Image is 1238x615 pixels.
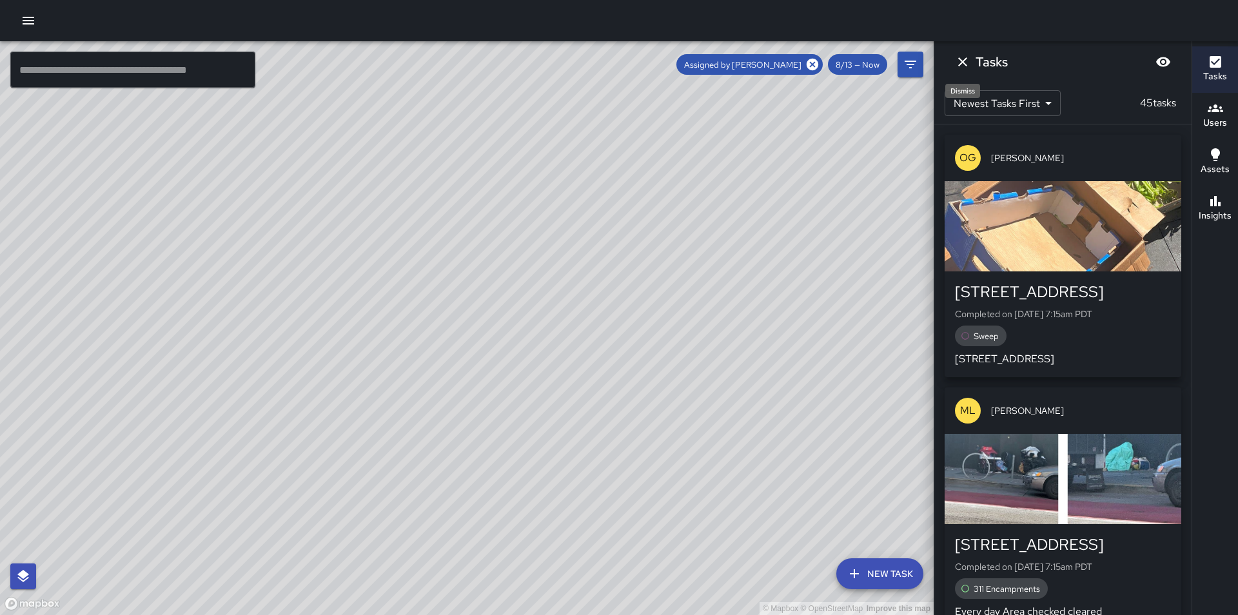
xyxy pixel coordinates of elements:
[1192,139,1238,186] button: Assets
[676,54,823,75] div: Assigned by [PERSON_NAME]
[1203,116,1227,130] h6: Users
[828,59,887,70] span: 8/13 — Now
[955,307,1171,320] p: Completed on [DATE] 7:15am PDT
[1135,95,1181,111] p: 45 tasks
[991,151,1171,164] span: [PERSON_NAME]
[945,135,1181,377] button: OG[PERSON_NAME][STREET_ADDRESS]Completed on [DATE] 7:15am PDTSweep[STREET_ADDRESS]
[959,150,976,166] p: OG
[1150,49,1176,75] button: Blur
[898,52,923,77] button: Filters
[836,558,923,589] button: New Task
[945,84,980,98] div: Dismiss
[955,282,1171,302] div: [STREET_ADDRESS]
[960,403,976,418] p: ML
[950,49,976,75] button: Dismiss
[991,404,1171,417] span: [PERSON_NAME]
[1192,93,1238,139] button: Users
[1192,46,1238,93] button: Tasks
[676,59,809,70] span: Assigned by [PERSON_NAME]
[976,52,1008,72] h6: Tasks
[966,583,1048,594] span: 311 Encampments
[966,331,1007,342] span: Sweep
[1199,209,1232,223] h6: Insights
[945,90,1061,116] div: Newest Tasks First
[955,560,1171,573] p: Completed on [DATE] 7:15am PDT
[955,351,1171,367] p: [STREET_ADDRESS]
[1201,162,1230,177] h6: Assets
[1203,70,1227,84] h6: Tasks
[955,534,1171,555] div: [STREET_ADDRESS]
[1192,186,1238,232] button: Insights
